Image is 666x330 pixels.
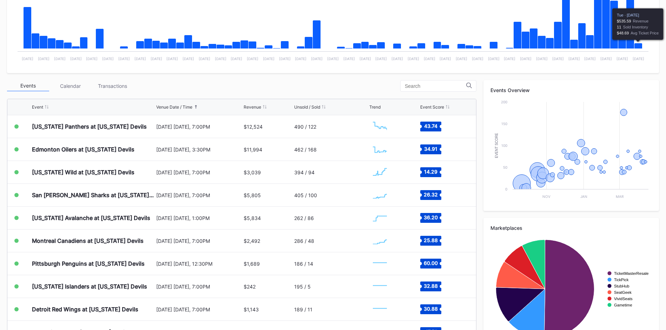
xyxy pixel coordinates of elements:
div: [DATE] [DATE], 7:00PM [156,306,242,312]
text: [DATE] [54,57,66,61]
div: Event Score [420,104,444,110]
text: Event Score [495,133,499,158]
svg: Chart title [369,232,390,250]
text: [DATE] [22,57,33,61]
text: Nov [542,194,550,199]
svg: Chart title [490,98,652,204]
svg: Chart title [369,255,390,272]
text: [DATE] [118,57,130,61]
text: 100 [501,143,507,148]
text: 60.00 [424,260,438,266]
div: [DATE] [DATE], 1:00PM [156,215,242,221]
text: [DATE] [633,57,644,61]
text: [DATE] [488,57,500,61]
text: [DATE] [600,57,612,61]
div: [US_STATE] Wild at [US_STATE] Devils [32,169,134,176]
text: [DATE] [408,57,419,61]
text: [DATE] [616,57,628,61]
text: [DATE] [375,57,387,61]
svg: Chart title [369,141,390,158]
text: [DATE] [504,57,515,61]
div: $1,689 [244,261,260,267]
div: Revenue [244,104,261,110]
text: 43.74 [424,123,437,129]
div: [DATE] [DATE], 7:00PM [156,238,242,244]
div: [US_STATE] Avalanche at [US_STATE] Devils [32,214,150,221]
div: Events [7,80,49,91]
div: Marketplaces [490,225,652,231]
text: [DATE] [391,57,403,61]
text: 14.29 [424,169,437,175]
div: Montreal Canadiens at [US_STATE] Devils [32,237,144,244]
text: [DATE] [472,57,483,61]
div: $11,994 [244,147,262,153]
div: $5,834 [244,215,261,221]
text: [DATE] [134,57,146,61]
text: VividSeats [614,297,633,301]
text: [DATE] [456,57,467,61]
text: [DATE] [295,57,306,61]
div: Unsold / Sold [294,104,320,110]
div: $5,805 [244,192,261,198]
text: SeatGeek [614,290,632,295]
text: 30.88 [424,306,438,312]
text: [DATE] [536,57,548,61]
text: [DATE] [424,57,435,61]
text: [DATE] [279,57,291,61]
svg: Chart title [369,163,390,181]
div: Detroit Red Wings at [US_STATE] Devils [32,306,138,313]
div: [DATE] [DATE], 7:00PM [156,192,242,198]
div: San [PERSON_NAME] Sharks at [US_STATE] Devils [32,192,154,199]
text: Gametime [614,303,632,307]
text: [DATE] [584,57,596,61]
text: [DATE] [568,57,580,61]
div: 405 / 100 [294,192,317,198]
div: 394 / 94 [294,169,315,175]
svg: Chart title [369,186,390,204]
div: [DATE] [DATE], 7:00PM [156,284,242,290]
div: 186 / 14 [294,261,313,267]
div: $242 [244,284,256,290]
div: 189 / 11 [294,306,312,312]
text: [DATE] [552,57,564,61]
text: [DATE] [199,57,210,61]
text: [DATE] [102,57,114,61]
svg: Chart title [369,209,390,227]
text: [DATE] [231,57,242,61]
div: $2,492 [244,238,260,244]
div: 286 / 48 [294,238,314,244]
text: [DATE] [247,57,258,61]
text: 50 [503,165,507,169]
text: [DATE] [166,57,178,61]
text: [DATE] [151,57,162,61]
text: StubHub [614,284,629,288]
text: 26.32 [424,192,438,198]
text: TicketMasterResale [614,271,648,276]
text: Jan [580,194,587,199]
text: [DATE] [440,57,451,61]
div: [DATE] [DATE], 12:30PM [156,261,242,267]
div: [DATE] [DATE], 3:30PM [156,147,242,153]
div: [DATE] [DATE], 7:00PM [156,124,242,130]
div: [US_STATE] Panthers at [US_STATE] Devils [32,123,147,130]
text: 200 [501,100,507,104]
text: 32.88 [424,283,438,289]
div: $1,143 [244,306,259,312]
text: 0 [505,187,507,191]
div: Calendar [49,80,91,91]
svg: Chart title [369,300,390,318]
text: [DATE] [215,57,226,61]
div: 490 / 122 [294,124,316,130]
div: Trend [369,104,381,110]
text: 34.91 [424,146,437,152]
div: Edmonton Oilers at [US_STATE] Devils [32,146,134,153]
div: [US_STATE] Islanders at [US_STATE] Devils [32,283,147,290]
text: [DATE] [327,57,339,61]
text: Mar [616,194,624,199]
div: Pittsburgh Penguins at [US_STATE] Devils [32,260,145,267]
div: $3,039 [244,169,261,175]
text: [DATE] [183,57,194,61]
text: [DATE] [360,57,371,61]
div: 262 / 86 [294,215,314,221]
div: 462 / 168 [294,147,317,153]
